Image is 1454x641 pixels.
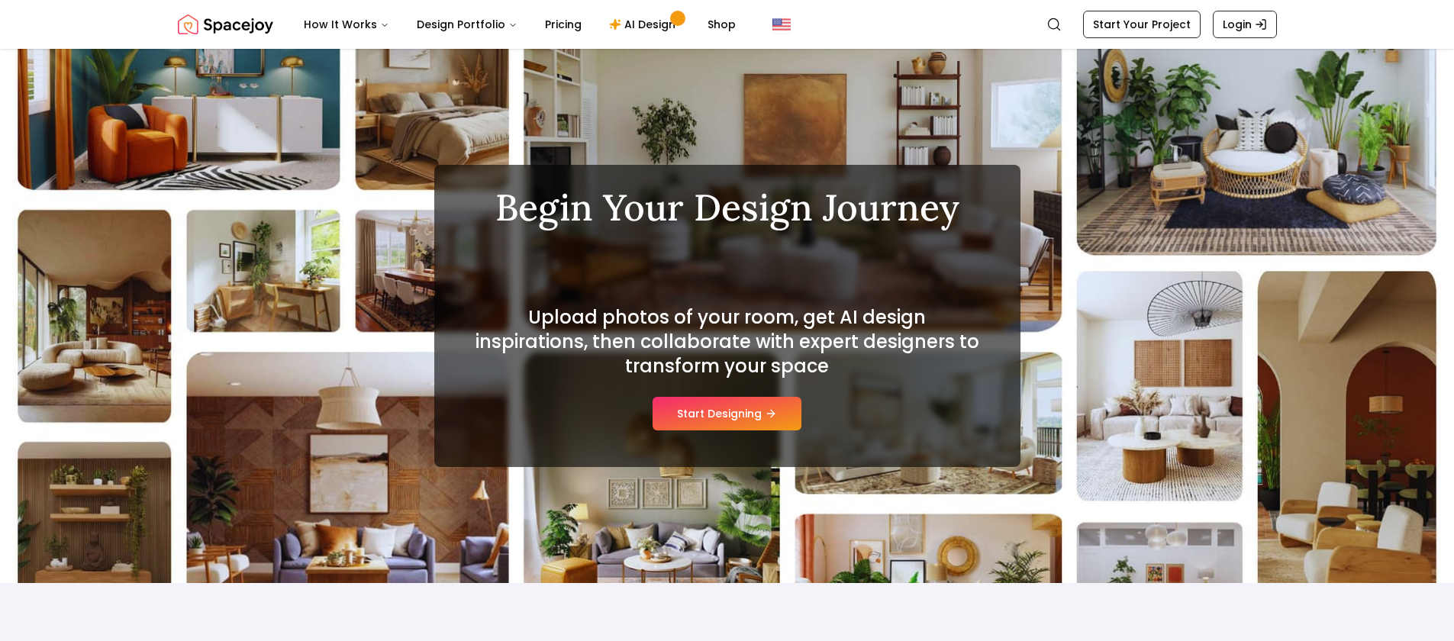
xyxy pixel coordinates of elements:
[695,9,748,40] a: Shop
[1213,11,1277,38] a: Login
[292,9,401,40] button: How It Works
[178,9,273,40] a: Spacejoy
[178,9,273,40] img: Spacejoy Logo
[533,9,594,40] a: Pricing
[1083,11,1201,38] a: Start Your Project
[653,397,801,430] button: Start Designing
[471,305,984,378] h2: Upload photos of your room, get AI design inspirations, then collaborate with expert designers to...
[292,9,748,40] nav: Main
[405,9,530,40] button: Design Portfolio
[471,189,984,226] h1: Begin Your Design Journey
[772,15,791,34] img: United States
[597,9,692,40] a: AI Design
